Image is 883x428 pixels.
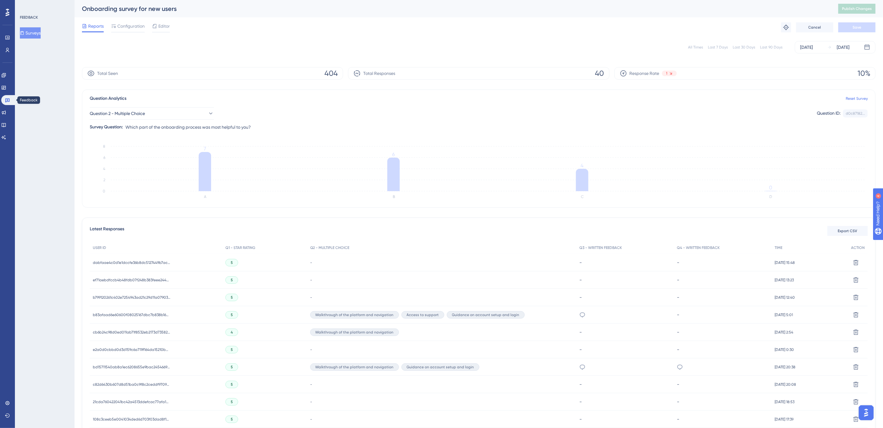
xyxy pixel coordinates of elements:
span: Total Seen [97,70,118,77]
span: Q3 - WRITTEN FEEDBACK [579,245,622,250]
tspan: 8 [103,144,105,149]
span: Which part of the onboarding process was most helpful to you? [125,123,251,131]
span: - [310,347,312,352]
button: Question 2 - Multiple Choice [90,107,214,120]
span: 5 [231,382,233,387]
div: - [579,277,671,283]
span: TIME [775,245,782,250]
span: Need Help? [15,2,39,9]
span: Latest Responses [90,225,124,237]
button: Save [838,22,876,32]
div: - [579,329,671,335]
tspan: 4 [581,163,584,168]
span: 10% [858,68,870,78]
div: - [677,294,768,300]
tspan: 0 [103,189,105,193]
div: - [579,416,671,422]
text: B [393,195,395,199]
span: dabfaae4c0d1e1dccfe36b8dc5127449b7ac807be101739ea712d303045c2f6c [93,260,170,265]
div: - [677,399,768,405]
span: Save [853,25,861,30]
span: - [310,278,312,283]
span: Walkthrough of the platform and navigation [315,330,394,335]
span: Walkthrough of the platform and navigation [315,312,394,317]
span: cb6b24c98d0ed011ab71f8532eb2173d73582d0a17059ba4d3c536e03d1bfb38 [93,330,170,335]
div: 4 [43,3,45,8]
div: [DATE] [800,44,813,51]
tspan: 2 [103,178,105,182]
span: Guidance on account setup and login [407,365,474,370]
button: Cancel [796,22,833,32]
div: - [677,381,768,387]
span: 5 [231,260,233,265]
text: D [770,195,772,199]
span: Access to support [407,312,439,317]
span: Guidance on account setup and login [452,312,519,317]
div: - [677,416,768,422]
span: - [310,295,312,300]
div: - [677,312,768,318]
span: 5 [231,365,233,370]
span: - [310,399,312,404]
div: FEEDBACK [20,15,38,20]
span: Q1 - STAR RATING [225,245,255,250]
span: Q2 - MULTIPLE CHOICE [310,245,350,250]
span: b799120261c402e7254943ad21c29d11a079038b940d822bf15d3dc2e8fc2146 [93,295,170,300]
span: - [310,382,312,387]
div: d0c87182... [846,111,865,116]
div: - [579,399,671,405]
div: Question ID: [817,109,840,117]
div: Last 30 Days [733,45,755,50]
tspan: 6 [103,155,105,160]
span: Q4 - WRITTEN FEEDBACK [677,245,720,250]
span: c82d6430b607d8d51ba0c9f8c2ceddf9709b07908d6c7561798886e13f2ddcf3 [93,382,170,387]
span: [DATE] 13:23 [775,278,794,283]
span: [DATE] 15:48 [775,260,795,265]
button: Export CSV [827,226,868,236]
a: Reset Survey [846,96,868,101]
span: Editor [158,22,170,30]
span: Export CSV [838,228,858,233]
span: b83afaad6e60600f08025167dbc7b838b16d1023ad4d2a04dd1a7726a2c1b368 [93,312,170,317]
span: Response Rate [630,70,659,77]
span: [DATE] 0:30 [775,347,794,352]
span: USER ID [93,245,106,250]
span: Total Responses [363,70,395,77]
tspan: 6 [392,151,395,157]
span: [DATE] 17:39 [775,417,794,422]
div: Last 7 Days [708,45,728,50]
span: bd15711540ab8a1ec6208655e9bac24546693e5f1fabab5da2c6a0d42dfebced [93,365,170,370]
span: 4 [231,330,233,335]
span: 5 [231,312,233,317]
div: Onboarding survey for new users [82,4,823,13]
span: [DATE] 12:40 [775,295,795,300]
span: Question 2 - Multiple Choice [90,110,145,117]
div: Last 90 Days [760,45,782,50]
div: All Times [688,45,703,50]
div: - [677,260,768,265]
span: ACTION [851,245,865,250]
span: 5 [231,278,233,283]
span: - [310,417,312,422]
button: Surveys [20,27,41,39]
iframe: UserGuiding AI Assistant Launcher [857,403,876,422]
span: [DATE] 18:53 [775,399,795,404]
span: Reports [88,22,104,30]
div: - [677,329,768,335]
span: 1 [666,71,668,76]
span: 404 [324,68,338,78]
span: e2a0d0cbbd0d3d159c6a711ff164da15210bd9326298339909b924d369ad88b3 [93,347,170,352]
span: ef71aebdfccb4b48fdb07f248b383feee244816b5e14b9b17130668cee18162b [93,278,170,283]
span: [DATE] 5:01 [775,312,793,317]
span: Publish Changes [842,6,872,11]
div: [DATE] [837,44,849,51]
span: - [310,260,312,265]
span: Question Analytics [90,95,126,102]
span: 5 [231,295,233,300]
tspan: 0 [769,185,772,191]
span: 40 [595,68,604,78]
span: 5 [231,347,233,352]
div: - [579,347,671,352]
